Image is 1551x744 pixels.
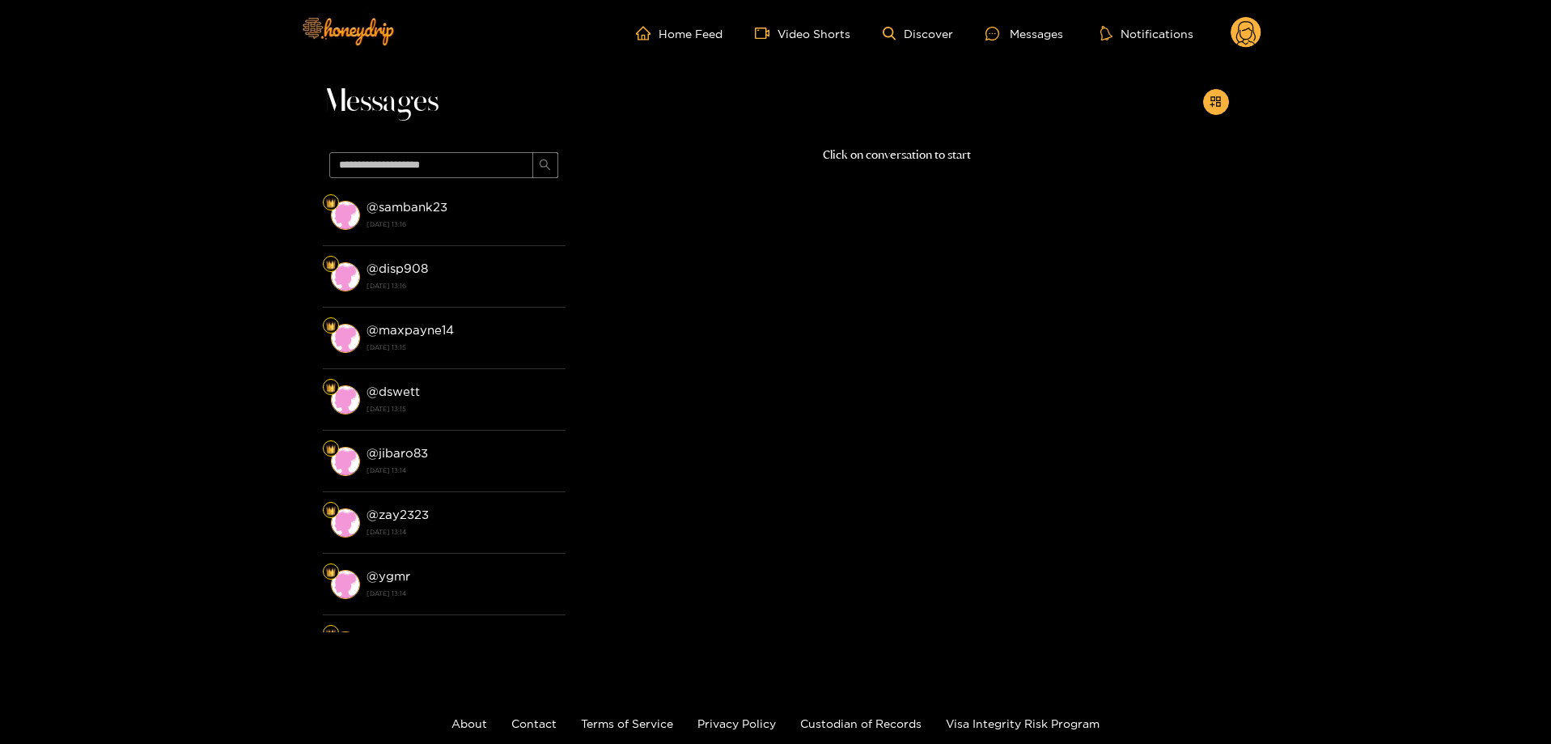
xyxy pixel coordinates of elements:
[367,463,557,478] strong: [DATE] 13:14
[326,444,336,454] img: Fan Level
[331,262,360,291] img: conversation
[326,198,336,208] img: Fan Level
[367,200,447,214] strong: @ sambank23
[1203,89,1229,115] button: appstore-add
[511,717,557,729] a: Contact
[331,324,360,353] img: conversation
[883,27,953,40] a: Discover
[539,159,551,172] span: search
[581,717,673,729] a: Terms of Service
[331,631,360,661] img: conversation
[326,260,336,270] img: Fan Level
[946,717,1100,729] a: Visa Integrity Risk Program
[326,321,336,331] img: Fan Level
[800,717,922,729] a: Custodian of Records
[367,446,428,460] strong: @ jibaro83
[367,278,557,293] strong: [DATE] 13:16
[367,217,557,232] strong: [DATE] 13:16
[755,26,850,40] a: Video Shorts
[367,323,454,337] strong: @ maxpayne14
[331,447,360,476] img: conversation
[451,717,487,729] a: About
[331,201,360,230] img: conversation
[367,385,420,398] strong: @ dswett
[331,508,360,538] img: conversation
[367,508,429,521] strong: @ zay2323
[326,383,336,393] img: Fan Level
[755,26,778,40] span: video-camera
[323,83,439,121] span: Messages
[326,568,336,577] img: Fan Level
[367,340,557,355] strong: [DATE] 13:15
[532,152,558,178] button: search
[367,631,456,644] strong: @ sammy12366
[331,570,360,599] img: conversation
[367,569,410,583] strong: @ ygmr
[636,26,659,40] span: home
[1210,96,1222,109] span: appstore-add
[697,717,776,729] a: Privacy Policy
[367,402,557,416] strong: [DATE] 13:15
[367,261,428,275] strong: @ disp908
[367,586,557,601] strong: [DATE] 13:14
[326,629,336,639] img: Fan Level
[985,24,1063,43] div: Messages
[331,385,360,415] img: conversation
[1095,25,1198,41] button: Notifications
[566,146,1229,164] p: Click on conversation to start
[636,26,723,40] a: Home Feed
[326,506,336,516] img: Fan Level
[367,525,557,539] strong: [DATE] 13:14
